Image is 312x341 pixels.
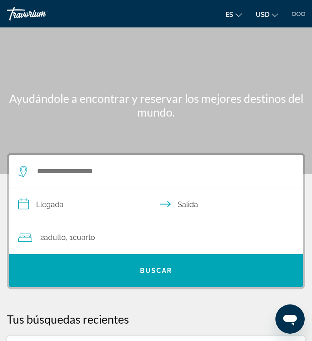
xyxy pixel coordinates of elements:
button: Change language [226,8,242,21]
iframe: Botón para iniciar la ventana de mensajería [275,304,305,334]
h1: Ayudándole a encontrar y reservar los mejores destinos del mundo. [7,91,305,119]
span: USD [256,11,269,18]
span: es [226,11,233,18]
span: Adulto [44,233,66,242]
a: Travorium [7,7,75,21]
p: Tus búsquedas recientes [7,312,305,326]
button: Select check in and out date [9,188,303,221]
button: Search [9,254,303,287]
span: Cuarto [73,233,95,242]
span: Buscar [140,267,172,274]
input: Search hotel destination [36,165,280,178]
span: , 1 [66,231,95,244]
button: Change currency [256,8,278,21]
span: 2 [40,231,66,244]
div: Search widget [9,155,303,287]
button: Travelers: 2 adults, 0 children [9,221,303,254]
